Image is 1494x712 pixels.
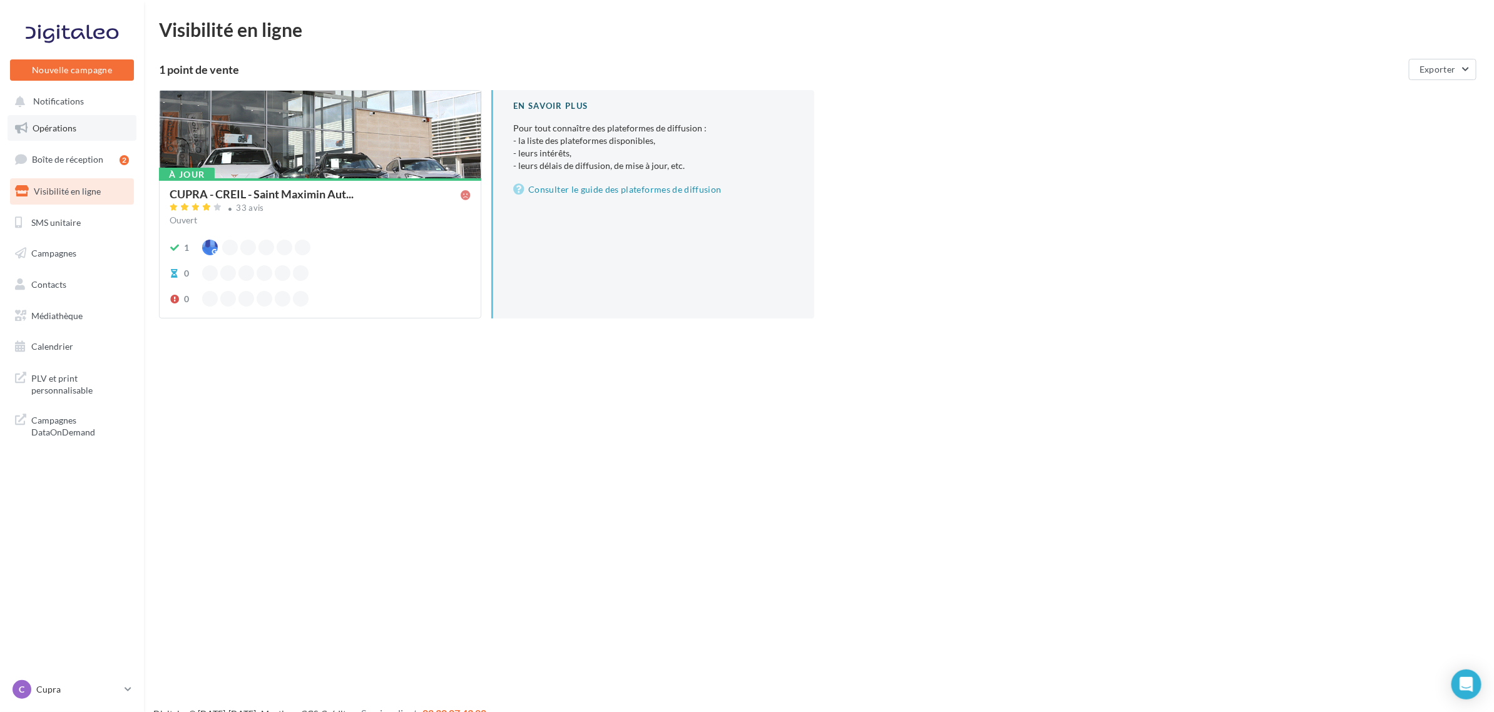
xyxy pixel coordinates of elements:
li: - leurs intérêts, [513,147,794,160]
div: 0 [184,267,189,280]
span: Campagnes [31,248,76,258]
button: Nouvelle campagne [10,59,134,81]
span: CUPRA - CREIL - Saint Maximin Aut... [170,188,354,200]
span: Campagnes DataOnDemand [31,412,129,439]
a: SMS unitaire [8,210,136,236]
div: À jour [159,168,215,181]
a: Consulter le guide des plateformes de diffusion [513,182,794,197]
span: Calendrier [31,341,73,352]
span: Contacts [31,279,66,290]
a: Calendrier [8,333,136,360]
div: 1 point de vente [159,64,1404,75]
a: C Cupra [10,678,134,701]
a: PLV et print personnalisable [8,365,136,402]
a: Contacts [8,272,136,298]
a: Campagnes [8,240,136,267]
span: Médiathèque [31,310,83,321]
span: Visibilité en ligne [34,186,101,196]
span: Exporter [1420,64,1456,74]
span: Boîte de réception [32,154,103,165]
a: 33 avis [170,201,471,216]
div: 33 avis [237,204,264,212]
span: PLV et print personnalisable [31,370,129,397]
a: Campagnes DataOnDemand [8,407,136,444]
span: Ouvert [170,215,197,225]
span: Opérations [33,123,76,133]
div: 2 [120,155,129,165]
p: Pour tout connaître des plateformes de diffusion : [513,122,794,172]
span: C [19,683,25,696]
button: Exporter [1409,59,1476,80]
li: - la liste des plateformes disponibles, [513,135,794,147]
a: Opérations [8,115,136,141]
div: Open Intercom Messenger [1451,669,1481,699]
div: En savoir plus [513,100,794,112]
span: SMS unitaire [31,216,81,227]
div: 1 [184,242,189,254]
p: Cupra [36,683,120,696]
div: 0 [184,293,189,305]
a: Visibilité en ligne [8,178,136,205]
a: Médiathèque [8,303,136,329]
a: Boîte de réception2 [8,146,136,173]
div: Visibilité en ligne [159,20,1479,39]
span: Notifications [33,96,84,107]
li: - leurs délais de diffusion, de mise à jour, etc. [513,160,794,172]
